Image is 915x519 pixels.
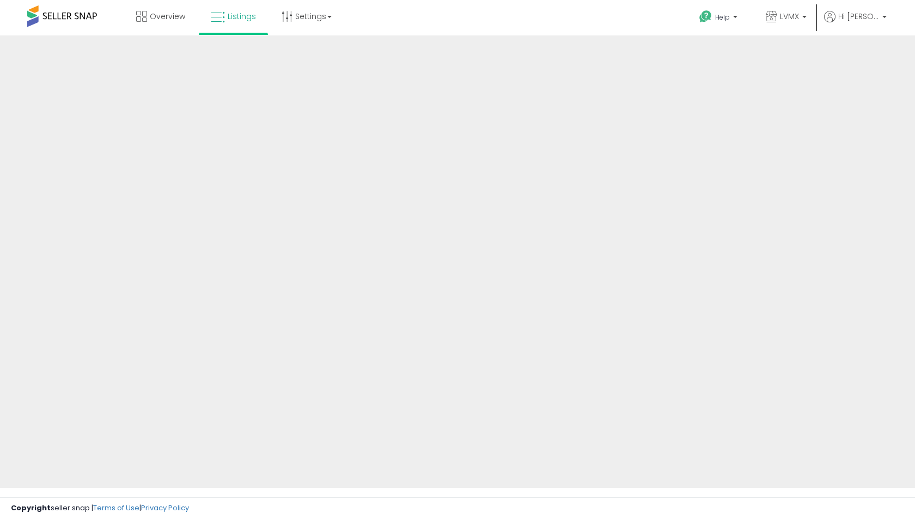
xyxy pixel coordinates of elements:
[691,2,748,35] a: Help
[824,11,887,35] a: Hi [PERSON_NAME]
[780,11,799,22] span: LVMX
[838,11,879,22] span: Hi [PERSON_NAME]
[228,11,256,22] span: Listings
[715,13,730,22] span: Help
[150,11,185,22] span: Overview
[699,10,712,23] i: Get Help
